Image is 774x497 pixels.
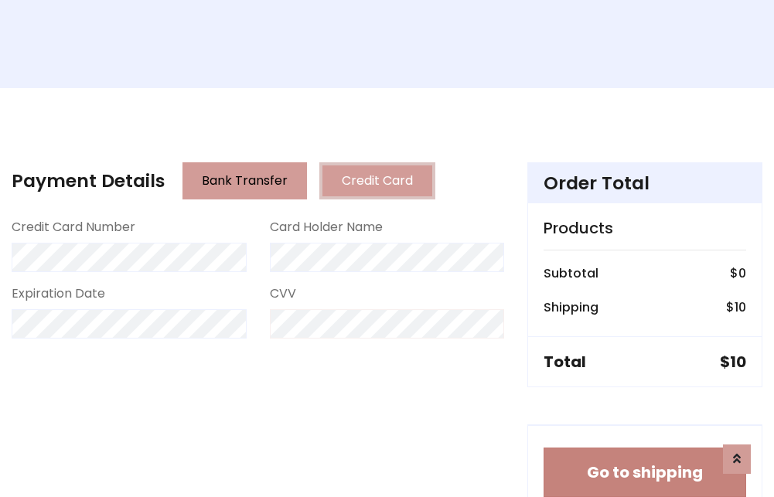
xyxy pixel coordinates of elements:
[182,162,307,199] button: Bank Transfer
[544,352,586,371] h5: Total
[720,352,746,371] h5: $
[12,284,105,303] label: Expiration Date
[270,218,383,237] label: Card Holder Name
[544,172,746,194] h4: Order Total
[730,351,746,373] span: 10
[12,170,165,192] h4: Payment Details
[544,300,598,315] h6: Shipping
[270,284,296,303] label: CVV
[544,219,746,237] h5: Products
[735,298,746,316] span: 10
[12,218,135,237] label: Credit Card Number
[544,448,746,497] button: Go to shipping
[726,300,746,315] h6: $
[544,266,598,281] h6: Subtotal
[738,264,746,282] span: 0
[319,162,435,199] button: Credit Card
[730,266,746,281] h6: $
